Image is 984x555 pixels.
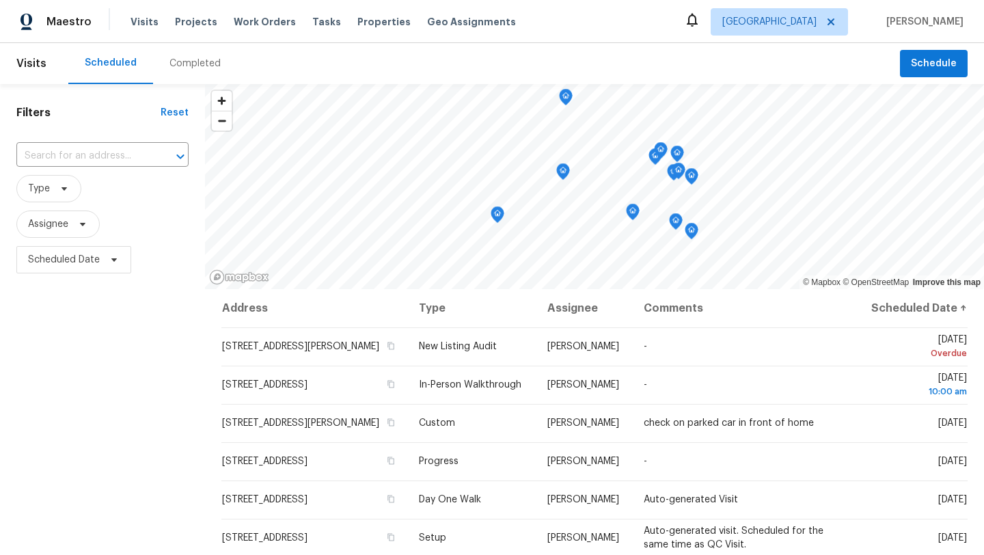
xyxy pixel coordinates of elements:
[556,163,570,185] div: Map marker
[644,418,814,428] span: check on parked car in front of home
[868,373,967,398] span: [DATE]
[16,49,46,79] span: Visits
[234,15,296,29] span: Work Orders
[644,457,647,466] span: -
[28,217,68,231] span: Assignee
[209,269,269,285] a: Mapbox homepage
[385,416,397,429] button: Copy Address
[28,253,100,267] span: Scheduled Date
[385,531,397,543] button: Copy Address
[633,289,857,327] th: Comments
[222,418,379,428] span: [STREET_ADDRESS][PERSON_NAME]
[222,342,379,351] span: [STREET_ADDRESS][PERSON_NAME]
[212,111,232,131] button: Zoom out
[131,15,159,29] span: Visits
[881,15,963,29] span: [PERSON_NAME]
[670,146,684,167] div: Map marker
[868,335,967,360] span: [DATE]
[559,89,573,110] div: Map marker
[171,147,190,166] button: Open
[644,495,738,504] span: Auto-generated Visit
[419,380,521,390] span: In-Person Walkthrough
[419,533,446,543] span: Setup
[685,168,698,189] div: Map marker
[385,378,397,390] button: Copy Address
[491,206,504,228] div: Map marker
[857,289,968,327] th: Scheduled Date ↑
[536,289,633,327] th: Assignee
[654,142,668,163] div: Map marker
[667,164,681,185] div: Map marker
[427,15,516,29] span: Geo Assignments
[205,84,984,289] canvas: Map
[900,50,968,78] button: Schedule
[843,277,909,287] a: OpenStreetMap
[868,385,967,398] div: 10:00 am
[222,533,307,543] span: [STREET_ADDRESS]
[419,495,481,504] span: Day One Walk
[85,56,137,70] div: Scheduled
[212,91,232,111] button: Zoom in
[46,15,92,29] span: Maestro
[385,493,397,505] button: Copy Address
[312,17,341,27] span: Tasks
[938,533,967,543] span: [DATE]
[547,380,619,390] span: [PERSON_NAME]
[911,55,957,72] span: Schedule
[938,418,967,428] span: [DATE]
[169,57,221,70] div: Completed
[385,340,397,352] button: Copy Address
[222,495,307,504] span: [STREET_ADDRESS]
[408,289,536,327] th: Type
[547,342,619,351] span: [PERSON_NAME]
[221,289,408,327] th: Address
[419,418,455,428] span: Custom
[547,533,619,543] span: [PERSON_NAME]
[938,457,967,466] span: [DATE]
[669,213,683,234] div: Map marker
[648,148,662,170] div: Map marker
[28,182,50,195] span: Type
[175,15,217,29] span: Projects
[547,418,619,428] span: [PERSON_NAME]
[626,204,640,225] div: Map marker
[357,15,411,29] span: Properties
[161,106,189,120] div: Reset
[644,380,647,390] span: -
[385,455,397,467] button: Copy Address
[644,342,647,351] span: -
[222,457,307,466] span: [STREET_ADDRESS]
[547,495,619,504] span: [PERSON_NAME]
[803,277,840,287] a: Mapbox
[16,106,161,120] h1: Filters
[419,342,497,351] span: New Listing Audit
[722,15,817,29] span: [GEOGRAPHIC_DATA]
[868,347,967,360] div: Overdue
[16,146,150,167] input: Search for an address...
[644,526,823,550] span: Auto-generated visit. Scheduled for the same time as QC Visit.
[222,380,307,390] span: [STREET_ADDRESS]
[685,223,698,244] div: Map marker
[547,457,619,466] span: [PERSON_NAME]
[419,457,459,466] span: Progress
[913,277,981,287] a: Improve this map
[938,495,967,504] span: [DATE]
[672,163,685,184] div: Map marker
